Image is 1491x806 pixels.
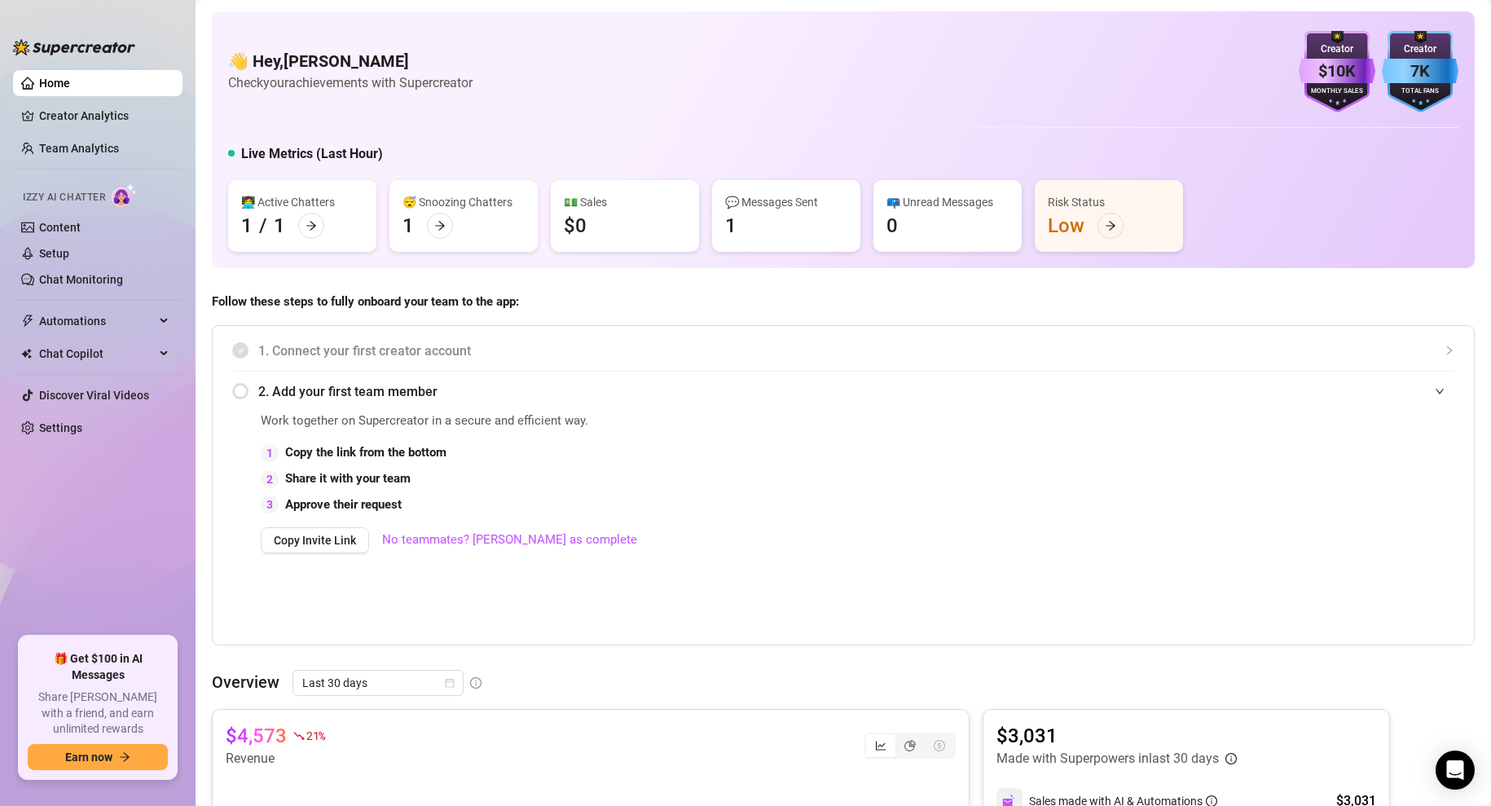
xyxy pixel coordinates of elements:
[241,213,253,239] div: 1
[934,740,945,751] span: dollar-circle
[261,470,279,488] div: 2
[875,740,886,751] span: line-chart
[285,445,446,460] strong: Copy the link from the bottom
[39,341,155,367] span: Chat Copilot
[1299,31,1375,112] img: purple-badge-B9DA21FR.svg
[23,190,105,205] span: Izzy AI Chatter
[1128,412,1454,620] iframe: Adding Team Members
[996,749,1219,769] article: Made with Superpowers in last 30 days
[212,294,519,309] strong: Follow these steps to fully onboard your team to the app:
[274,213,285,239] div: 1
[1299,42,1375,57] div: Creator
[39,308,155,334] span: Automations
[293,730,305,742] span: fall
[21,315,34,328] span: thunderbolt
[261,495,279,513] div: 3
[306,728,325,743] span: 21 %
[28,744,168,770] button: Earn nowarrow-right
[1436,751,1475,790] div: Open Intercom Messenger
[39,247,69,260] a: Setup
[226,749,325,769] article: Revenue
[402,213,414,239] div: 1
[285,471,411,486] strong: Share it with your team
[241,193,363,211] div: 👩‍💻 Active Chatters
[382,531,637,550] a: No teammates? [PERSON_NAME] as complete
[28,651,168,683] span: 🎁 Get $100 in AI Messages
[564,213,587,239] div: $0
[1299,59,1375,84] div: $10K
[1299,86,1375,97] div: Monthly Sales
[886,213,898,239] div: 0
[21,348,32,359] img: Chat Copilot
[725,193,847,211] div: 💬 Messages Sent
[725,213,737,239] div: 1
[261,412,1088,431] span: Work together on Supercreator in a secure and efficient way.
[119,751,130,763] span: arrow-right
[13,39,135,55] img: logo-BBDzfeDw.svg
[258,381,1454,402] span: 2. Add your first team member
[232,331,1454,371] div: 1. Connect your first creator account
[434,220,446,231] span: arrow-right
[302,671,454,695] span: Last 30 days
[39,103,169,129] a: Creator Analytics
[996,723,1237,749] article: $3,031
[1048,193,1170,211] div: Risk Status
[402,193,525,211] div: 😴 Snoozing Chatters
[212,670,279,694] article: Overview
[470,677,482,689] span: info-circle
[1382,86,1458,97] div: Total Fans
[39,142,119,155] a: Team Analytics
[232,372,1454,412] div: 2. Add your first team member
[1445,346,1454,355] span: collapsed
[864,733,956,759] div: segmented control
[1225,753,1237,764] span: info-circle
[241,144,383,164] h5: Live Metrics (Last Hour)
[39,77,70,90] a: Home
[226,723,287,749] article: $4,573
[228,73,473,93] article: Check your achievements with Supercreator
[564,193,686,211] div: 💵 Sales
[39,273,123,286] a: Chat Monitoring
[39,221,81,234] a: Content
[445,678,455,688] span: calendar
[261,527,369,553] button: Copy Invite Link
[306,220,317,231] span: arrow-right
[886,193,1009,211] div: 📪 Unread Messages
[258,341,1454,361] span: 1. Connect your first creator account
[285,497,402,512] strong: Approve their request
[65,751,112,764] span: Earn now
[1382,31,1458,112] img: blue-badge-DgoSNQY1.svg
[39,421,82,434] a: Settings
[112,183,137,207] img: AI Chatter
[1105,220,1116,231] span: arrow-right
[1382,59,1458,84] div: 7K
[28,689,168,738] span: Share [PERSON_NAME] with a friend, and earn unlimited rewards
[1435,386,1445,396] span: expanded
[1382,42,1458,57] div: Creator
[274,534,356,547] span: Copy Invite Link
[39,389,149,402] a: Discover Viral Videos
[228,50,473,73] h4: 👋 Hey, [PERSON_NAME]
[261,444,279,462] div: 1
[904,740,916,751] span: pie-chart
